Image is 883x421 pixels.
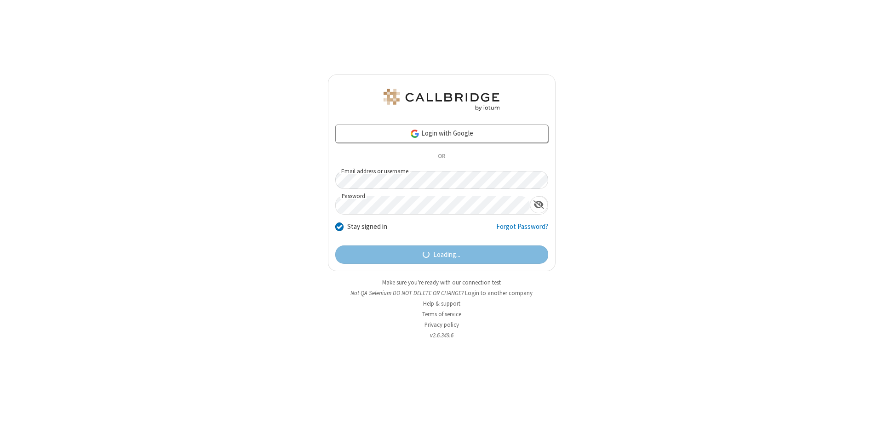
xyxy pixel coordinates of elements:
a: Terms of service [422,310,461,318]
input: Email address or username [335,171,548,189]
a: Privacy policy [424,321,459,329]
a: Help & support [423,300,460,307]
input: Password [336,196,530,214]
a: Login with Google [335,125,548,143]
img: google-icon.png [410,129,420,139]
iframe: Chat [860,397,876,415]
label: Stay signed in [347,222,387,232]
div: Show password [530,196,548,213]
li: Not QA Selenium DO NOT DELETE OR CHANGE? [328,289,556,297]
a: Forgot Password? [496,222,548,239]
span: Loading... [433,250,460,260]
span: OR [434,151,449,164]
button: Loading... [335,245,548,264]
button: Login to another company [465,289,533,297]
a: Make sure you're ready with our connection test [382,279,501,286]
img: QA Selenium DO NOT DELETE OR CHANGE [382,89,501,111]
li: v2.6.349.6 [328,331,556,340]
